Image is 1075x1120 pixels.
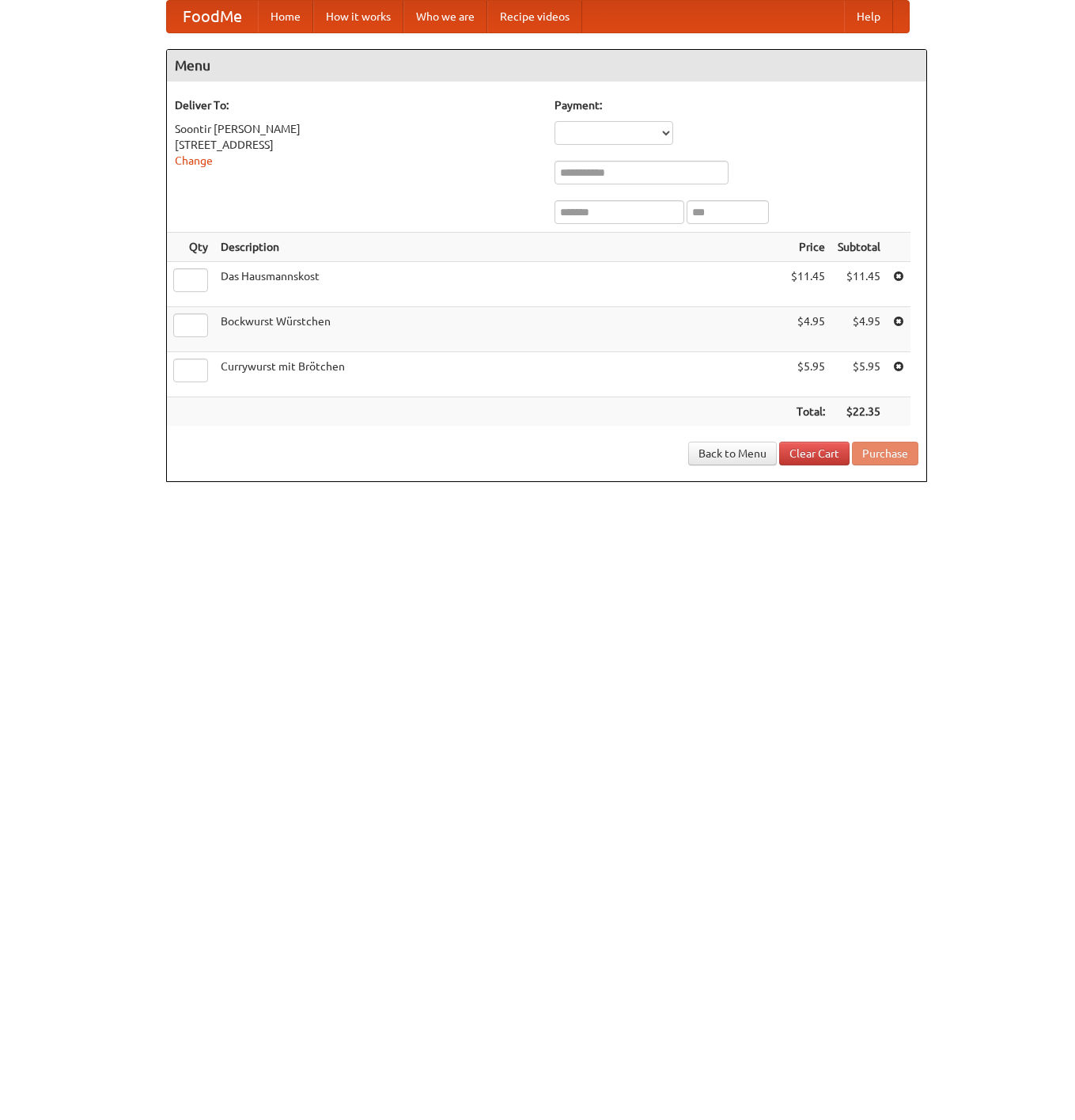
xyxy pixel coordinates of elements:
[785,262,831,307] td: $11.45
[175,137,539,153] div: [STREET_ADDRESS]
[214,233,785,262] th: Description
[175,97,539,113] h5: Deliver To:
[831,262,887,307] td: $11.45
[785,307,831,352] td: $4.95
[785,233,831,262] th: Price
[779,442,850,465] a: Clear Cart
[258,1,313,32] a: Home
[175,121,539,137] div: Soontir [PERSON_NAME]
[785,397,831,427] th: Total:
[844,1,893,32] a: Help
[167,50,926,82] h4: Menu
[167,233,214,262] th: Qty
[403,1,487,32] a: Who we are
[785,352,831,397] td: $5.95
[487,1,582,32] a: Recipe videos
[831,233,887,262] th: Subtotal
[688,442,777,465] a: Back to Menu
[831,307,887,352] td: $4.95
[831,352,887,397] td: $5.95
[852,442,918,465] button: Purchase
[175,154,213,167] a: Change
[214,352,785,397] td: Currywurst mit Brötchen
[831,397,887,427] th: $22.35
[214,307,785,352] td: Bockwurst Würstchen
[214,262,785,307] td: Das Hausmannskost
[313,1,403,32] a: How it works
[555,97,918,113] h5: Payment:
[167,1,258,32] a: FoodMe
